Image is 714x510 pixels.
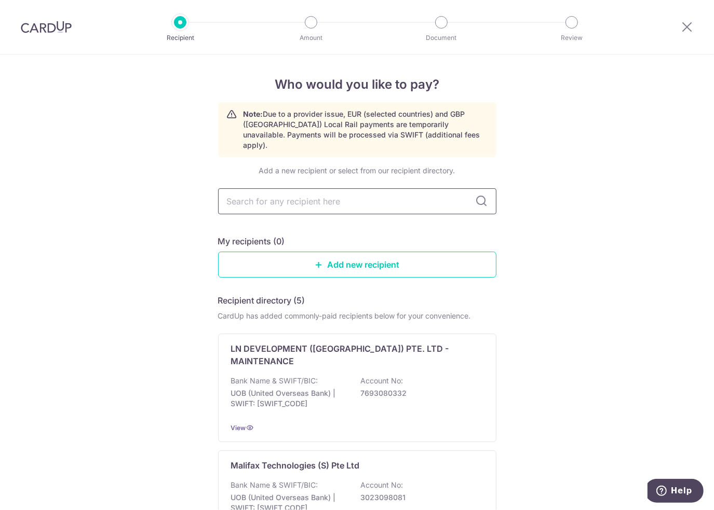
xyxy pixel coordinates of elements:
p: Document [403,33,480,43]
p: LN DEVELOPMENT ([GEOGRAPHIC_DATA]) PTE. LTD - MAINTENANCE [231,342,471,367]
a: Add new recipient [218,252,496,278]
strong: Note: [244,109,263,118]
p: Amount [273,33,349,43]
p: Due to a provider issue, EUR (selected countries) and GBP ([GEOGRAPHIC_DATA]) Local Rail payments... [244,109,488,150]
p: Bank Name & SWIFT/BIC: [231,376,318,386]
p: Recipient [142,33,219,43]
input: Search for any recipient here [218,188,496,214]
p: 3023098081 [361,492,477,503]
iframe: Opens a widget where you can find more information [648,479,704,505]
a: View [231,424,246,432]
h4: Who would you like to pay? [218,75,496,94]
p: UOB (United Overseas Bank) | SWIFT: [SWIFT_CODE] [231,388,347,409]
p: Bank Name & SWIFT/BIC: [231,480,318,490]
h5: Recipient directory (5) [218,294,305,307]
div: CardUp has added commonly-paid recipients below for your convenience. [218,311,496,321]
p: Account No: [361,376,403,386]
p: 7693080332 [361,388,477,398]
img: CardUp [21,21,72,33]
p: Malifax Technologies (S) Pte Ltd [231,459,360,472]
h5: My recipients (0) [218,235,285,247]
p: Account No: [361,480,403,490]
p: Review [533,33,610,43]
div: Add a new recipient or select from our recipient directory. [218,166,496,176]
